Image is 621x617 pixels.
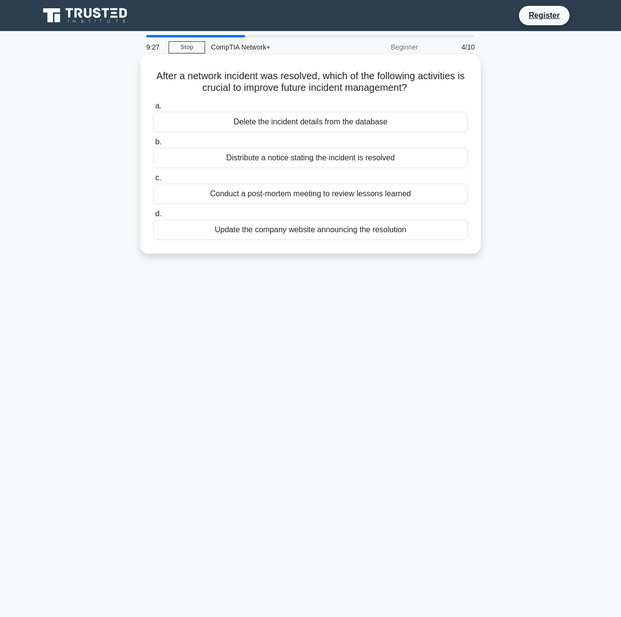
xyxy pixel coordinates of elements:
span: d. [155,209,161,218]
span: c. [155,173,161,182]
div: CompTIA Network+ [205,37,339,57]
span: a. [155,102,161,110]
h5: After a network incident was resolved, which of the following activities is crucial to improve fu... [152,70,469,94]
div: Update the company website announcing the resolution [153,220,468,240]
span: b. [155,137,161,146]
div: Beginner [339,37,424,57]
div: Distribute a notice stating the incident is resolved [153,148,468,168]
div: Conduct a post-mortem meeting to review lessons learned [153,184,468,204]
div: 9:27 [140,37,169,57]
a: Stop [169,41,205,53]
div: 4/10 [424,37,481,57]
div: Delete the incident details from the database [153,112,468,132]
a: Register [523,9,566,21]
